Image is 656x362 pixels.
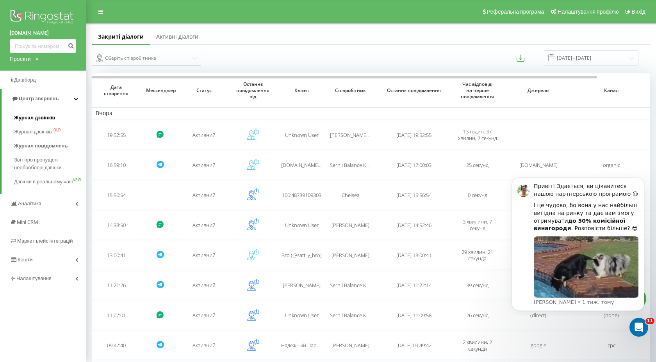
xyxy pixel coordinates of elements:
span: Канал [582,87,640,94]
span: [DOMAIN_NAME] [PERSON_NAME] [281,161,358,169]
td: 0 секунд [453,181,502,209]
a: Активні діалоги [150,29,205,45]
a: Дзвінки в реальному часіNEW [14,175,86,189]
td: 15:56:54 [92,181,141,209]
td: Активний [180,211,228,240]
span: Кошти [18,257,32,263]
span: Реферальна програма [487,9,544,15]
td: 13:00:41 [92,241,141,270]
span: Співробітник [332,87,369,94]
span: Chelsea [342,192,360,199]
span: Дашборд [14,77,36,83]
span: cpc [608,342,615,349]
td: 3 хвилини, 7 секунд [453,211,502,240]
span: [DATE] 11:22:14 [396,282,431,289]
td: Активний [180,121,228,149]
a: Журнал дзвінків [14,111,86,125]
span: 106:48739109303 [282,192,321,199]
span: Дата створення [98,84,135,96]
td: 26 секунд [453,301,502,330]
a: Журнал повідомлень [14,139,86,153]
td: 19:52:55 [92,121,141,149]
span: Вихід [632,9,645,15]
iframe: Intercom notifications повідомлення [500,170,656,316]
span: Час відповіді на перше повідомлення [459,81,496,99]
span: Аналiтика [18,201,41,206]
td: 2 хвилини, 2 секунди [453,331,502,360]
span: Останнє повідомлення [382,87,446,94]
span: Мессенджер [146,87,174,94]
span: [DATE] 15:56:54 [396,192,431,199]
td: 16:59:10 [92,151,141,179]
td: Активний [180,241,228,270]
span: [DATE] 17:00:03 [396,161,431,169]
span: [PERSON_NAME] [PERSON_NAME] [330,131,407,138]
span: Центр звернень [19,96,59,101]
span: Serhii Balance Kalenskyi [330,312,384,319]
span: [PERSON_NAME] [332,222,369,229]
span: Клієнт [283,87,320,94]
span: Журнал дзвінків [14,128,52,136]
span: [PERSON_NAME] [332,342,369,349]
span: [PERSON_NAME] [283,282,321,289]
span: Журнал повідомлень [14,142,68,150]
span: [DATE] 14:52:46 [396,222,431,229]
img: Ringostat logo [10,8,76,27]
span: Звіт про пропущені необроблені дзвінки [14,156,82,172]
a: Звіт про пропущені необроблені дзвінки [14,153,86,175]
span: google [531,342,546,349]
td: Активний [180,181,228,209]
td: 14:38:50 [92,211,141,240]
span: Mini CRM [17,219,38,225]
td: 11:07:01 [92,301,141,330]
span: organic [603,161,620,169]
td: 09:47:40 [92,331,141,360]
input: Пошук за номером [10,39,76,53]
span: Журнал дзвінків [14,114,55,122]
a: [DOMAIN_NAME] [10,29,76,37]
span: [DATE] 11:09:58 [396,312,431,319]
td: 29 хвилин, 21 секунда [453,241,502,270]
td: Активний [180,271,228,300]
a: Журнал дзвінківOLD [14,125,86,139]
td: Активний [180,151,228,179]
span: [DATE] 13:00:41 [396,252,431,259]
span: Статус [185,87,223,94]
td: 11:21:26 [92,271,141,300]
td: Активний [180,331,228,360]
span: 11 [645,318,654,324]
span: Дзвінки в реальному часі [14,178,73,186]
span: Джерело [509,87,567,94]
td: Активний [180,301,228,330]
a: Закриті діалоги [92,29,150,45]
a: Центр звернень [2,89,86,108]
span: [DATE] 09:49:42 [396,342,431,349]
td: 25 секунд [453,151,502,179]
div: Проекти [10,55,31,63]
iframe: Intercom live chat [629,318,648,337]
span: Налаштування профілю [558,9,619,15]
span: Unknown User [285,312,319,319]
span: Налаштування [16,275,52,281]
span: Unknown User [285,131,319,138]
span: Останнє повідомлення від [234,81,271,99]
span: Serhii Balance Kalenskyi [330,282,384,289]
span: [PERSON_NAME] [332,252,369,259]
td: 13 годин, 37 хвилин, 7 секунд [453,121,502,149]
div: Оберіть співробітника [96,53,191,63]
span: Serhii Balance Kalenskyi [330,161,384,169]
td: 39 секунд [453,271,502,300]
span: Маркетплейс інтеграцій [17,238,73,244]
span: Unknown User [285,222,319,229]
button: Експортувати повідомлення [517,54,524,62]
span: [DOMAIN_NAME] [519,161,558,169]
span: Bro (@sattily_bro) [282,252,322,259]
span: [DATE] 19:52:55 [396,131,431,138]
